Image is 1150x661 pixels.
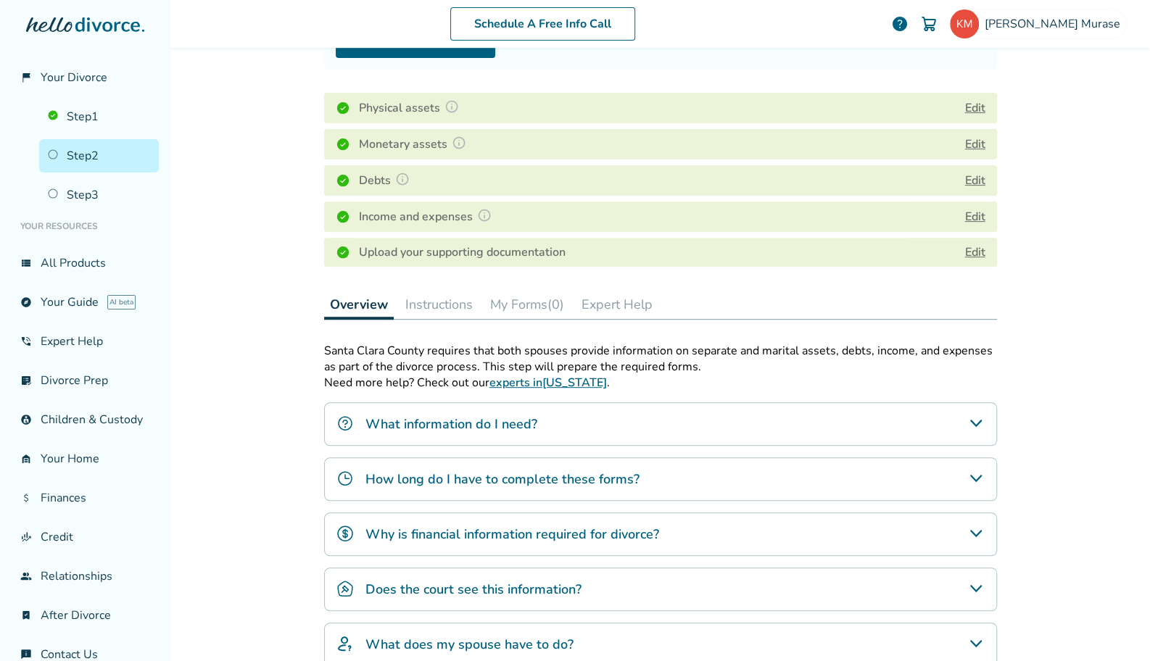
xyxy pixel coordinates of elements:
[359,99,463,117] h4: Physical assets
[484,290,570,319] button: My Forms(0)
[477,208,492,223] img: Question Mark
[39,100,159,133] a: Step1
[336,137,350,151] img: Completed
[12,560,159,593] a: groupRelationships
[965,136,985,153] button: Edit
[444,99,459,114] img: Question Mark
[12,212,159,241] li: Your Resources
[985,16,1126,32] span: [PERSON_NAME] Murase
[324,290,394,320] button: Overview
[20,72,32,83] span: flag_2
[336,635,354,652] img: What does my spouse have to do?
[324,512,997,556] div: Why is financial information required for divorce?
[20,649,32,660] span: chat_info
[359,135,471,154] h4: Monetary assets
[20,531,32,543] span: finance_mode
[12,481,159,515] a: attach_moneyFinances
[336,245,350,259] img: Completed
[41,70,107,86] span: Your Divorce
[12,442,159,475] a: garage_homeYour Home
[324,457,997,501] div: How long do I have to complete these forms?
[39,139,159,172] a: Step2
[452,136,466,150] img: Question Mark
[324,402,997,446] div: What information do I need?
[336,209,350,224] img: Completed
[891,15,909,33] a: help
[365,580,582,599] h4: Does the court see this information?
[12,246,159,280] a: view_listAll Products
[20,414,32,425] span: account_child
[365,415,537,433] h4: What information do I need?
[365,470,640,489] h4: How long do I have to complete these forms?
[12,599,159,632] a: bookmark_checkAfter Divorce
[489,375,607,391] a: experts in[US_STATE]
[950,9,979,38] img: katsu610@gmail.com
[576,290,658,319] button: Expert Help
[365,525,659,544] h4: Why is financial information required for divorce?
[20,610,32,621] span: bookmark_check
[395,172,410,186] img: Question Mark
[965,172,985,189] button: Edit
[336,580,354,597] img: Does the court see this information?
[20,336,32,347] span: phone_in_talk
[450,7,635,41] a: Schedule A Free Info Call
[920,15,938,33] img: Cart
[965,99,985,117] button: Edit
[12,61,159,94] a: flag_2Your Divorce
[336,525,354,542] img: Why is financial information required for divorce?
[324,375,997,391] p: Need more help? Check out our .
[20,570,32,582] span: group
[324,343,997,375] p: Santa Clara County requires that both spouses provide information on separate and marital assets,...
[336,415,354,432] img: What information do I need?
[336,470,354,487] img: How long do I have to complete these forms?
[20,492,32,504] span: attach_money
[336,173,350,188] img: Completed
[965,208,985,225] button: Edit
[20,257,32,269] span: view_list
[20,296,32,308] span: explore
[365,635,574,654] h4: What does my spouse have to do?
[324,568,997,611] div: Does the court see this information?
[1077,591,1150,661] iframe: Chat Widget
[20,375,32,386] span: list_alt_check
[400,290,479,319] button: Instructions
[107,295,136,309] span: AI beta
[12,286,159,319] a: exploreYour GuideAI beta
[12,520,159,554] a: finance_modeCredit
[20,453,32,465] span: garage_home
[359,244,566,261] h4: Upload your supporting documentation
[12,325,159,358] a: phone_in_talkExpert Help
[12,403,159,436] a: account_childChildren & Custody
[359,207,496,226] h4: Income and expenses
[39,178,159,212] a: Step3
[12,364,159,397] a: list_alt_checkDivorce Prep
[336,101,350,115] img: Completed
[359,171,414,190] h4: Debts
[965,244,985,260] a: Edit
